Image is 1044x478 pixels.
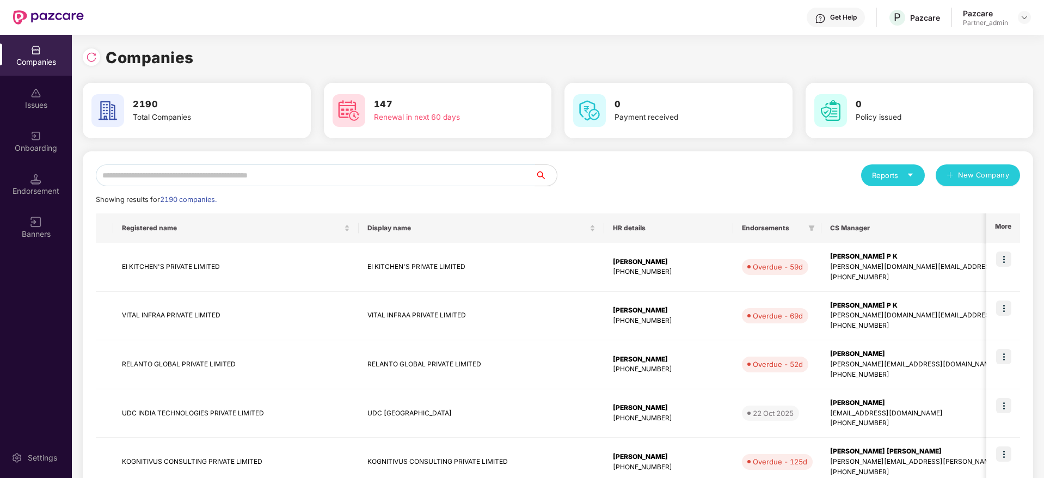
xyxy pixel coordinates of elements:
[359,340,604,389] td: RELANTO GLOBAL PRIVATE LIMITED
[535,164,557,186] button: search
[113,292,359,341] td: VITAL INFRAA PRIVATE LIMITED
[24,452,60,463] div: Settings
[986,213,1020,243] th: More
[367,224,587,232] span: Display name
[30,217,41,228] img: svg+xml;base64,PHN2ZyB3aWR0aD0iMTYiIGhlaWdodD0iMTYiIHZpZXdCb3g9IjAgMCAxNiAxNiIgZmlsbD0ibm9uZSIgeG...
[753,310,803,321] div: Overdue - 69d
[753,359,803,370] div: Overdue - 52d
[613,305,724,316] div: [PERSON_NAME]
[856,112,993,124] div: Policy issued
[96,195,217,204] span: Showing results for
[359,213,604,243] th: Display name
[753,456,807,467] div: Overdue - 125d
[907,171,914,179] span: caret-down
[615,97,752,112] h3: 0
[996,301,1011,316] img: icon
[133,112,270,124] div: Total Companies
[613,257,724,267] div: [PERSON_NAME]
[815,13,826,24] img: svg+xml;base64,PHN2ZyBpZD0iSGVscC0zMngzMiIgeG1sbnM9Imh0dHA6Ly93d3cudzMub3JnLzIwMDAvc3ZnIiB3aWR0aD...
[106,46,194,70] h1: Companies
[359,292,604,341] td: VITAL INFRAA PRIVATE LIMITED
[30,131,41,142] img: svg+xml;base64,PHN2ZyB3aWR0aD0iMjAiIGhlaWdodD0iMjAiIHZpZXdCb3g9IjAgMCAyMCAyMCIgZmlsbD0ibm9uZSIgeG...
[613,452,724,462] div: [PERSON_NAME]
[613,413,724,424] div: [PHONE_NUMBER]
[996,349,1011,364] img: icon
[359,243,604,292] td: EI KITCHEN'S PRIVATE LIMITED
[113,389,359,438] td: UDC INDIA TECHNOLOGIES PRIVATE LIMITED
[359,389,604,438] td: UDC [GEOGRAPHIC_DATA]
[830,13,857,22] div: Get Help
[936,164,1020,186] button: plusNew Company
[11,452,22,463] img: svg+xml;base64,PHN2ZyBpZD0iU2V0dGluZy0yMHgyMCIgeG1sbnM9Imh0dHA6Ly93d3cudzMub3JnLzIwMDAvc3ZnIiB3aW...
[996,398,1011,413] img: icon
[910,13,940,23] div: Pazcare
[30,45,41,56] img: svg+xml;base64,PHN2ZyBpZD0iQ29tcGFuaWVzIiB4bWxucz0iaHR0cDovL3d3dy53My5vcmcvMjAwMC9zdmciIHdpZHRoPS...
[958,170,1010,181] span: New Company
[830,224,1042,232] span: CS Manager
[613,462,724,473] div: [PHONE_NUMBER]
[894,11,901,24] span: P
[604,213,733,243] th: HR details
[91,94,124,127] img: svg+xml;base64,PHN2ZyB4bWxucz0iaHR0cDovL3d3dy53My5vcmcvMjAwMC9zdmciIHdpZHRoPSI2MCIgaGVpZ2h0PSI2MC...
[615,112,752,124] div: Payment received
[374,97,511,112] h3: 147
[133,97,270,112] h3: 2190
[333,94,365,127] img: svg+xml;base64,PHN2ZyB4bWxucz0iaHR0cDovL3d3dy53My5vcmcvMjAwMC9zdmciIHdpZHRoPSI2MCIgaGVpZ2h0PSI2MC...
[160,195,217,204] span: 2190 companies.
[753,261,803,272] div: Overdue - 59d
[814,94,847,127] img: svg+xml;base64,PHN2ZyB4bWxucz0iaHR0cDovL3d3dy53My5vcmcvMjAwMC9zdmciIHdpZHRoPSI2MCIgaGVpZ2h0PSI2MC...
[856,97,993,112] h3: 0
[947,171,954,180] span: plus
[872,170,914,181] div: Reports
[86,52,97,63] img: svg+xml;base64,PHN2ZyBpZD0iUmVsb2FkLTMyeDMyIiB4bWxucz0iaHR0cDovL3d3dy53My5vcmcvMjAwMC9zdmciIHdpZH...
[113,213,359,243] th: Registered name
[613,354,724,365] div: [PERSON_NAME]
[963,19,1008,27] div: Partner_admin
[963,8,1008,19] div: Pazcare
[13,10,84,24] img: New Pazcare Logo
[30,88,41,99] img: svg+xml;base64,PHN2ZyBpZD0iSXNzdWVzX2Rpc2FibGVkIiB4bWxucz0iaHR0cDovL3d3dy53My5vcmcvMjAwMC9zdmciIH...
[742,224,804,232] span: Endorsements
[996,446,1011,462] img: icon
[113,243,359,292] td: EI KITCHEN'S PRIVATE LIMITED
[374,112,511,124] div: Renewal in next 60 days
[996,252,1011,267] img: icon
[30,174,41,185] img: svg+xml;base64,PHN2ZyB3aWR0aD0iMTQuNSIgaGVpZ2h0PSIxNC41IiB2aWV3Qm94PSIwIDAgMTYgMTYiIGZpbGw9Im5vbm...
[573,94,606,127] img: svg+xml;base64,PHN2ZyB4bWxucz0iaHR0cDovL3d3dy53My5vcmcvMjAwMC9zdmciIHdpZHRoPSI2MCIgaGVpZ2h0PSI2MC...
[535,171,557,180] span: search
[113,340,359,389] td: RELANTO GLOBAL PRIVATE LIMITED
[613,364,724,375] div: [PHONE_NUMBER]
[753,408,794,419] div: 22 Oct 2025
[122,224,342,232] span: Registered name
[613,403,724,413] div: [PERSON_NAME]
[1020,13,1029,22] img: svg+xml;base64,PHN2ZyBpZD0iRHJvcGRvd24tMzJ4MzIiIHhtbG5zPSJodHRwOi8vd3d3LnczLm9yZy8yMDAwL3N2ZyIgd2...
[613,316,724,326] div: [PHONE_NUMBER]
[808,225,815,231] span: filter
[806,222,817,235] span: filter
[613,267,724,277] div: [PHONE_NUMBER]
